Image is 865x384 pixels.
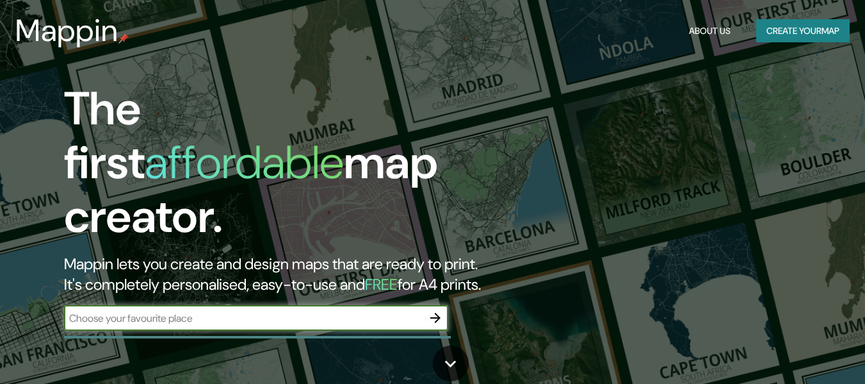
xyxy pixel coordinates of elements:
h1: affordable [145,133,344,192]
h2: Mappin lets you create and design maps that are ready to print. It's completely personalised, eas... [64,254,497,295]
h1: The first map creator. [64,82,497,254]
img: mappin-pin [118,33,129,44]
input: Choose your favourite place [64,311,423,326]
button: Create yourmap [756,19,850,43]
h5: FREE [365,274,398,294]
button: About Us [684,19,736,43]
h3: Mappin [15,13,118,49]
